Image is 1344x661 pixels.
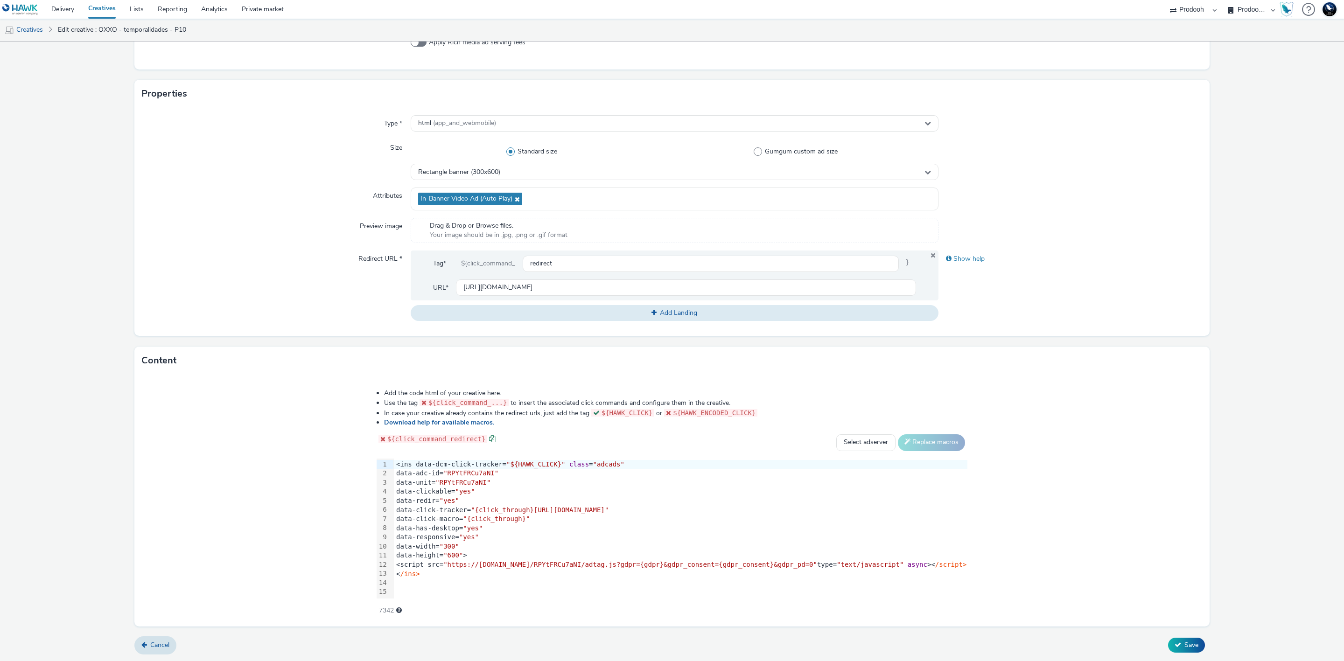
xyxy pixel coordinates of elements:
[393,496,967,506] div: data-redir=
[379,606,394,615] span: 7342
[393,533,967,542] div: data-responsive=
[593,460,624,468] span: "adcads"
[400,570,420,578] span: /ins>
[384,398,968,408] li: Use the tag to insert the associated click commands and configure them in the creative.
[393,560,967,570] div: <script src= type= ><
[430,230,567,240] span: Your image should be in .jpg, .png or .gif format
[393,478,967,487] div: data-unit=
[377,487,388,496] div: 4
[443,561,817,568] span: "https://[DOMAIN_NAME]/RPYtFRCu7aNI/adtag.js?gdpr={gdpr}&gdpr_consent={gdpr_consent}&gdpr_pd=0"
[377,515,388,524] div: 7
[377,569,388,578] div: 13
[355,250,406,264] label: Redirect URL *
[377,578,388,588] div: 14
[380,115,406,128] label: Type *
[837,561,903,568] span: "text/javascript"
[1280,2,1297,17] a: Hawk Academy
[673,409,756,417] span: ${HAWK_ENCODED_CLICK}
[471,506,609,514] span: "{click_through}[URL][DOMAIN_NAME]"
[908,561,927,568] span: async
[5,26,14,35] img: mobile
[898,434,965,451] button: Replace macros
[569,460,589,468] span: class
[393,460,967,469] div: <ins data-dcm-click-tracker= =
[433,118,496,127] span: (app_and_webmobile)
[377,523,388,533] div: 8
[53,19,191,41] a: Edit creative : OXXO - temporalidades - P10
[377,505,388,515] div: 6
[384,418,498,427] a: Download help for available macros.
[765,147,838,156] span: Gumgum custom ad size
[377,478,388,487] div: 3
[377,551,388,560] div: 11
[455,487,475,495] span: "yes"
[393,570,967,579] div: <
[430,221,567,230] span: Drag & Drop or Browse files.
[454,255,523,272] div: ${click_command_
[518,147,557,156] span: Standard size
[387,435,486,443] span: ${click_command_redirect}
[440,543,459,550] span: "300"
[393,542,967,551] div: data-width=
[506,460,565,468] span: "${HAWK_CLICK}"
[384,408,968,418] li: In case your creative already contains the redirect urls, just add the tag or
[418,168,500,176] span: Rectangle banner (300x600)
[377,496,388,506] div: 5
[393,524,967,533] div: data-has-desktop=
[386,139,406,153] label: Size
[141,354,176,368] h3: Content
[393,515,967,524] div: data-click-macro=
[377,533,388,542] div: 9
[393,469,967,478] div: data-adc-id=
[935,561,966,568] span: /script>
[602,409,653,417] span: ${HAWK_CLICK}
[150,640,169,649] span: Cancel
[899,255,916,272] span: }
[440,497,459,504] span: "yes"
[456,279,916,296] input: url...
[377,460,388,469] div: 1
[2,4,38,15] img: undefined Logo
[384,389,968,398] li: Add the code html of your creative here.
[377,469,388,478] div: 2
[443,551,463,559] span: "600"
[377,542,388,551] div: 10
[420,195,512,203] span: In-Banner Video Ad (Auto Play)
[393,487,967,496] div: data-clickable=
[396,606,402,615] div: Maximum recommended length: 3000 characters.
[418,119,496,127] span: html
[369,188,406,201] label: Attributes
[356,218,406,231] label: Preview image
[660,308,697,317] span: Add Landing
[411,305,938,321] button: Add Landing
[429,38,525,47] span: Apply Rich media ad serving fees
[393,551,967,560] div: data-height= >
[938,250,1203,267] div: Show help
[463,524,483,532] span: "yes"
[141,87,187,101] h3: Properties
[393,506,967,515] div: data-click-tracker=
[377,560,388,570] div: 12
[1323,2,1337,16] img: Support Hawk
[1280,2,1294,17] img: Hawk Academy
[377,587,388,597] div: 15
[443,469,498,477] span: "RPYtFRCu7aNI"
[428,399,507,406] span: ${click_command_...}
[134,636,176,654] a: Cancel
[489,435,496,442] span: copy to clipboard
[459,533,479,541] span: "yes"
[463,515,530,522] span: "{click_through}"
[1184,640,1198,649] span: Save
[435,479,490,486] span: "RPYtFRCu7aNI"
[1168,638,1205,653] button: Save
